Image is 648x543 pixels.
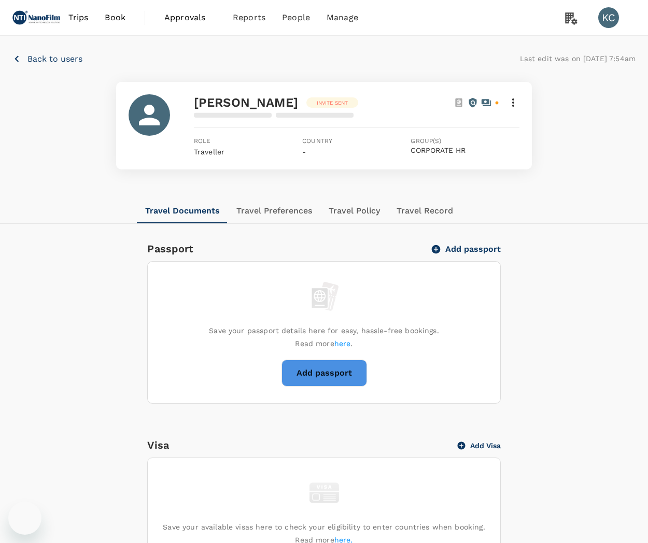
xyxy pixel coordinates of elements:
p: Back to users [27,53,82,65]
button: Add Visa [458,440,501,451]
span: People [282,11,310,24]
span: Manage [327,11,358,24]
a: here [334,339,351,348]
button: Travel Policy [320,198,388,223]
span: [PERSON_NAME] [194,95,298,110]
h6: Visa [147,437,457,453]
p: Read more . [295,338,353,349]
button: CORPORATE HR [411,147,466,155]
span: Traveller [194,148,224,156]
span: Reports [233,11,265,24]
button: Back to users [12,52,82,65]
button: Travel Record [388,198,461,223]
button: Add passport [433,244,501,254]
iframe: Button to launch messaging window [8,502,41,535]
p: Add Visa [470,440,501,451]
p: Save your passport details here for easy, hassle-free bookings. [209,325,439,336]
button: Travel Documents [137,198,228,223]
div: KC [598,7,619,28]
button: Travel Preferences [228,198,320,223]
span: Country [302,136,411,147]
h6: Passport [147,240,193,257]
img: visa [306,475,342,511]
p: Last edit was on [DATE] 7:54am [520,53,636,64]
span: Trips [68,11,89,24]
p: Invite sent [317,99,348,107]
span: Approvals [164,11,216,24]
img: NANOFILM TECHNOLOGIES INTERNATIONAL LIMITED [12,6,60,29]
button: Add passport [281,360,367,387]
img: empty passport [306,278,342,315]
span: - [302,148,306,156]
span: Book [105,11,125,24]
span: Role [194,136,302,147]
span: Group(s) [411,136,519,147]
p: Save your available visas here to check your eligibility to enter countries when booking. [163,522,485,532]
